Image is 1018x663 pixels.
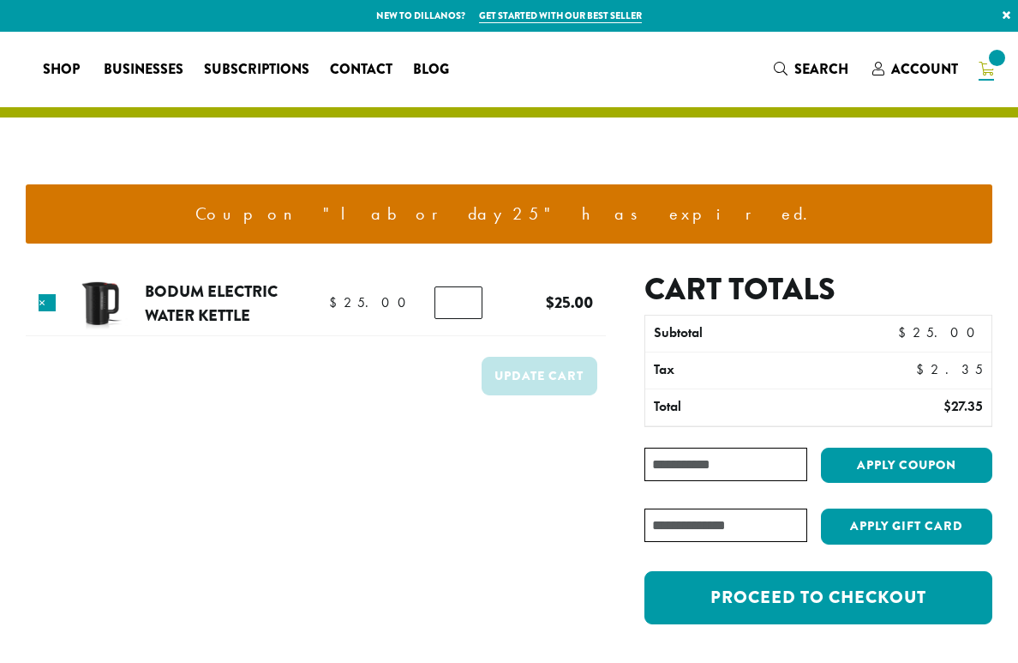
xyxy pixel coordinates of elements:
img: Bodum Electric Water Kettle [72,275,128,331]
bdi: 25.00 [329,293,414,311]
th: Tax [645,353,890,389]
input: Product quantity [434,286,482,319]
a: Shop [33,56,93,83]
li: Coupon "laborday25" has expired. [39,198,979,231]
bdi: 27.35 [943,397,983,415]
button: Update cart [482,357,597,395]
span: Shop [43,59,80,81]
span: $ [329,293,344,311]
span: Subscriptions [204,59,309,81]
span: Contact [330,59,392,81]
bdi: 25.00 [546,291,593,314]
a: Get started with our best seller [479,9,642,23]
span: $ [546,291,554,314]
a: Remove this item [39,294,56,311]
a: Proceed to checkout [644,571,992,624]
span: Account [891,59,958,79]
span: Businesses [104,59,183,81]
bdi: 2.35 [916,360,983,378]
span: $ [898,323,913,341]
a: Search [763,55,862,83]
bdi: 25.00 [898,323,983,341]
button: Apply coupon [821,448,992,483]
a: Bodum Electric Water Kettle [145,280,278,327]
span: Blog [413,59,449,81]
th: Total [645,389,853,425]
span: Search [794,59,848,79]
h2: Cart totals [644,271,992,308]
span: $ [943,397,951,415]
button: Apply Gift Card [821,509,992,545]
span: $ [916,360,931,378]
th: Subtotal [645,316,853,352]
